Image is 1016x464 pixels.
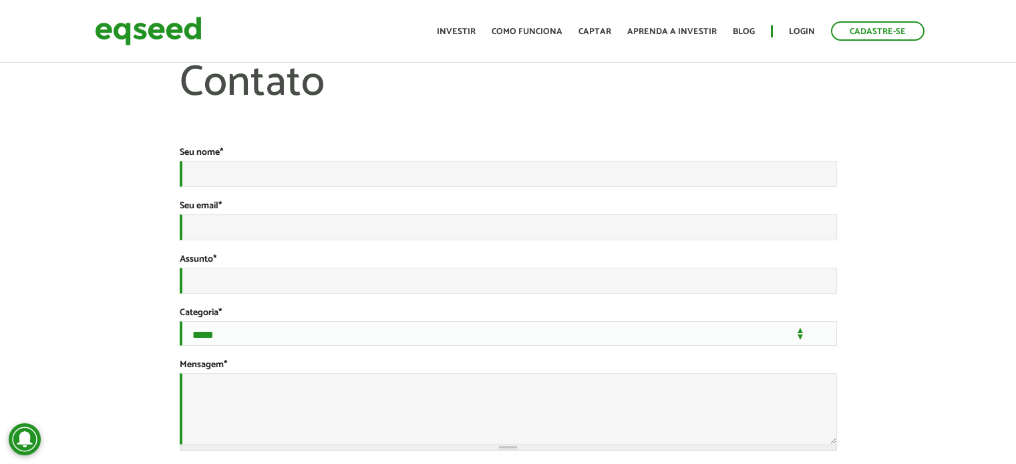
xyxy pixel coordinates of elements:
img: EqSeed [95,13,202,49]
span: Este campo é obrigatório. [218,198,222,214]
label: Categoria [180,308,222,318]
a: Aprenda a investir [627,27,717,36]
label: Assunto [180,255,216,264]
a: Login [789,27,815,36]
label: Mensagem [180,361,227,370]
label: Seu nome [180,148,223,158]
span: Este campo é obrigatório. [224,357,227,373]
span: Este campo é obrigatório. [218,305,222,320]
a: Investir [437,27,476,36]
span: Este campo é obrigatório. [220,145,223,160]
h1: Contato [180,60,837,147]
a: Cadastre-se [831,21,924,41]
a: Como funciona [492,27,562,36]
label: Seu email [180,202,222,211]
span: Este campo é obrigatório. [213,252,216,267]
a: Captar [578,27,611,36]
a: Blog [733,27,755,36]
